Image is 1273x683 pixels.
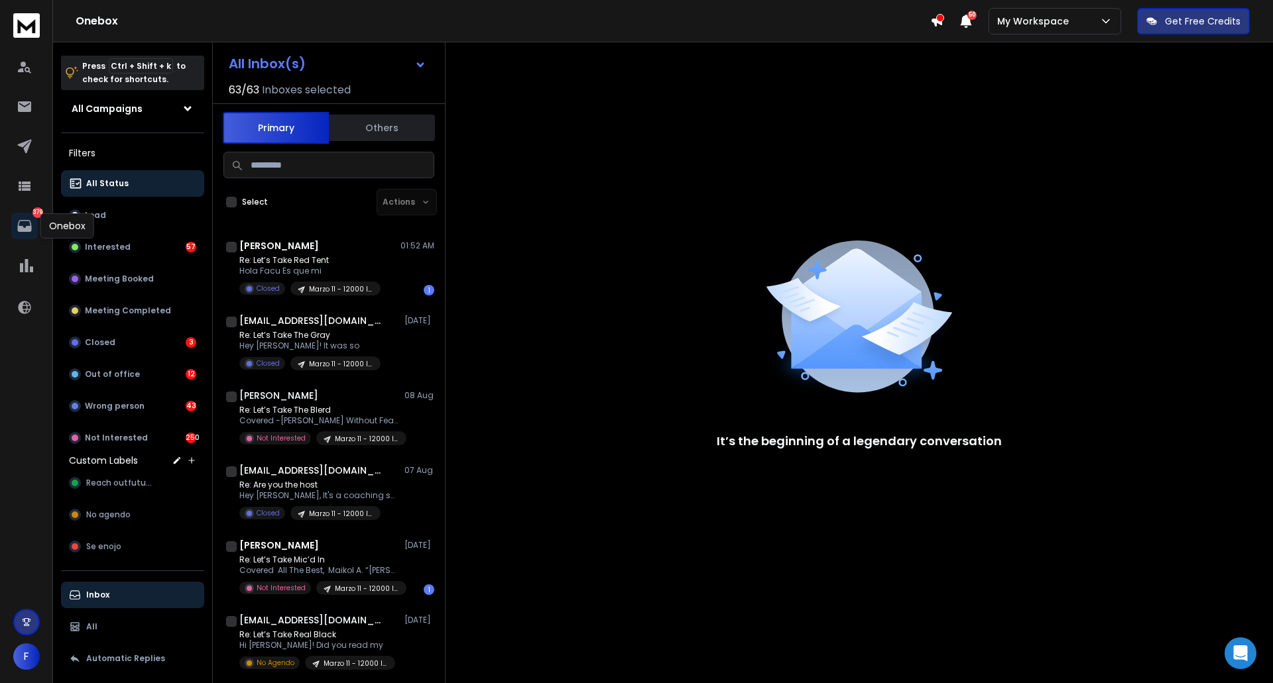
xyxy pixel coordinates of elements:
[223,112,329,144] button: Primary
[424,584,434,595] div: 1
[239,239,319,252] h1: [PERSON_NAME]
[86,590,109,600] p: Inbox
[239,314,385,327] h1: [EMAIL_ADDRESS][DOMAIN_NAME]
[61,266,204,292] button: Meeting Booked
[61,361,204,388] button: Out of office12
[329,113,435,142] button: Others
[239,266,381,276] p: Hola Facu Es que mi
[404,540,434,551] p: [DATE]
[72,102,143,115] h1: All Campaigns
[1165,15,1241,28] p: Get Free Credits
[85,274,154,284] p: Meeting Booked
[61,501,204,528] button: No agendo
[82,60,186,86] p: Press to check for shortcuts.
[109,58,173,74] span: Ctrl + Shift + k
[239,330,381,341] p: Re: Let’s Take The Gray
[239,255,381,266] p: Re: Let’s Take Red Tent
[61,170,204,197] button: All Status
[335,434,398,444] p: Marzo 11 - 12000 leads G Personal
[61,95,204,122] button: All Campaigns
[257,433,306,443] p: Not Interested
[239,405,398,415] p: Re: Let’s Take The Blerd
[61,393,204,419] button: Wrong person43
[32,207,43,218] p: 379
[239,341,381,351] p: Hey [PERSON_NAME]! It was so
[61,329,204,356] button: Closed3
[61,533,204,560] button: Se enojo
[86,509,131,520] span: No agendo
[404,315,434,326] p: [DATE]
[324,658,387,668] p: Marzo 11 - 12000 leads G Personal
[61,425,204,451] button: Not Interested250
[86,178,129,189] p: All Status
[186,337,196,348] div: 3
[186,369,196,380] div: 12
[218,50,437,77] button: All Inbox(s)
[309,359,373,369] p: Marzo 11 - 12000 leads G Personal
[11,213,38,239] a: 379
[257,508,280,518] p: Closed
[239,629,395,640] p: Re: Let’s Take Real Black
[61,613,204,640] button: All
[239,480,398,490] p: Re: Are you the host
[85,305,171,316] p: Meeting Completed
[13,13,40,38] img: logo
[85,210,106,221] p: Lead
[239,554,398,565] p: Re: Let’s Take Mic’d In
[61,645,204,672] button: Automatic Replies
[76,13,930,29] h1: Onebox
[257,284,280,293] p: Closed
[239,565,398,576] p: Covered All The Best, Maikol A. “[PERSON_NAME]”
[257,583,306,593] p: Not Interested
[309,284,373,294] p: Marzo 11 - 12000 leads G Personal
[61,582,204,608] button: Inbox
[262,82,351,98] h3: Inboxes selected
[404,615,434,625] p: [DATE]
[424,285,434,295] div: 1
[13,643,40,670] button: F
[85,242,131,252] p: Interested
[335,584,398,594] p: Marzo 11 - 12000 leads G Personal
[997,15,1074,28] p: My Workspace
[1137,8,1250,34] button: Get Free Credits
[186,242,196,252] div: 57
[61,144,204,162] h3: Filters
[257,358,280,368] p: Closed
[257,658,294,668] p: No Agendo
[1225,637,1256,669] div: Open Intercom Messenger
[186,401,196,411] div: 43
[85,369,140,380] p: Out of office
[239,415,398,426] p: Covered -[PERSON_NAME] Without Fear!™
[86,621,97,632] p: All
[86,541,121,552] span: Se enojo
[85,401,145,411] p: Wrong person
[404,390,434,401] p: 08 Aug
[85,337,115,348] p: Closed
[239,464,385,477] h1: [EMAIL_ADDRESS][DOMAIN_NAME]
[186,433,196,443] div: 250
[239,539,319,552] h1: [PERSON_NAME]
[61,297,204,324] button: Meeting Completed
[242,197,268,207] label: Select
[239,640,395,651] p: Hi [PERSON_NAME]! Did you read my
[239,490,398,501] p: Hey [PERSON_NAME], It's a coaching session
[229,82,259,98] span: 63 / 63
[85,433,148,443] p: Not Interested
[86,653,165,664] p: Automatic Replies
[717,432,1002,450] p: It’s the beginning of a legendary conversation
[61,202,204,229] button: Lead
[61,234,204,260] button: Interested57
[239,613,385,627] h1: [EMAIL_ADDRESS][DOMAIN_NAME]
[69,454,138,467] h3: Custom Labels
[61,470,204,496] button: Reach outfuture
[400,240,434,251] p: 01:52 AM
[229,57,306,70] h1: All Inbox(s)
[239,389,318,402] h1: [PERSON_NAME]
[404,465,434,476] p: 07 Aug
[309,509,373,519] p: Marzo 11 - 12000 leads G Personal
[967,11,977,20] span: 50
[86,478,153,488] span: Reach outfuture
[40,213,94,238] div: Onebox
